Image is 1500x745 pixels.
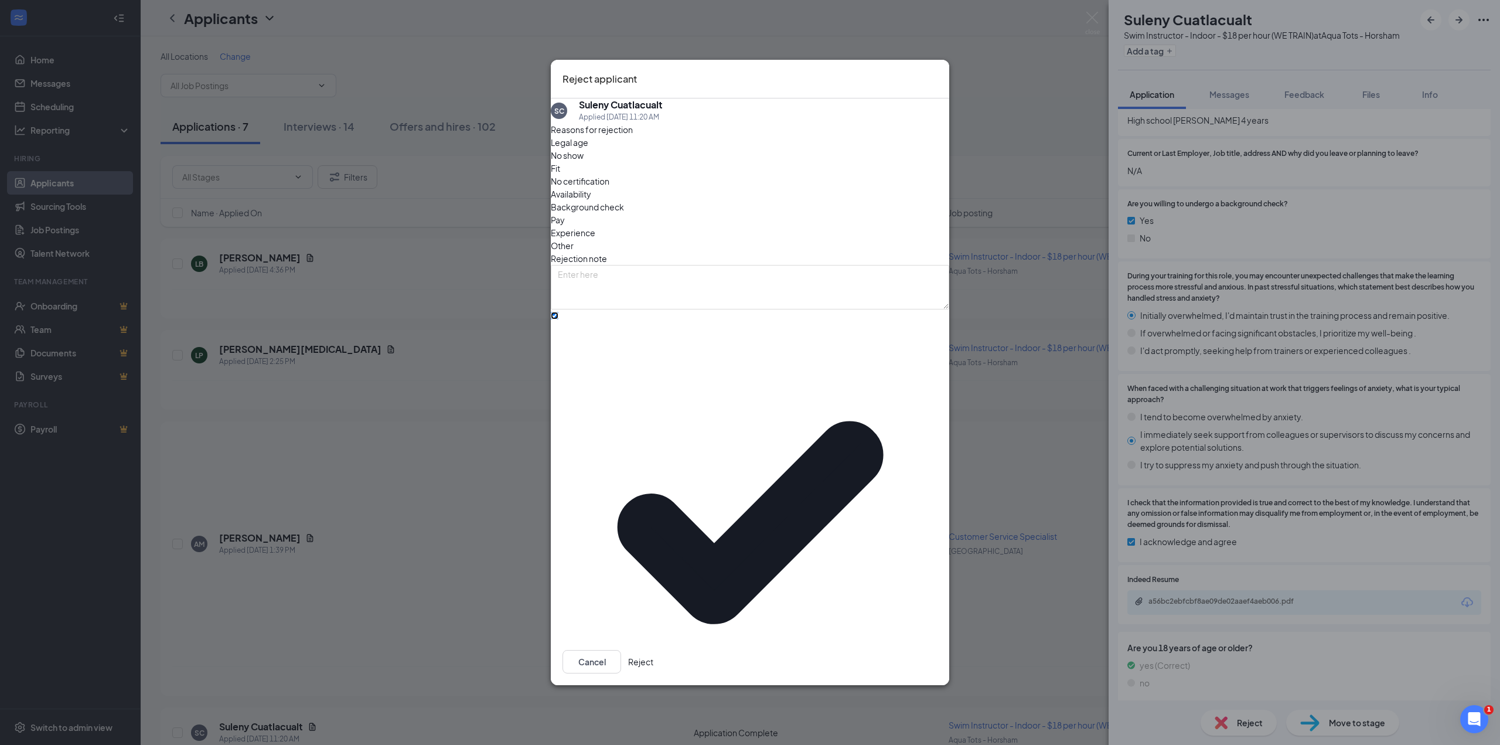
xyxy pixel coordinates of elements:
span: Fit [551,162,560,175]
button: Reject [628,650,653,673]
div: Applied [DATE] 11:20 AM [579,111,663,123]
span: Rejection note [551,253,607,264]
h5: Suleny Cuatlacualt [579,98,663,111]
span: Reasons for rejection [551,124,633,135]
span: 1 [1484,705,1494,715]
span: Background check [551,200,624,213]
h3: Reject applicant [562,72,637,87]
span: Availability [551,188,591,200]
span: No show [551,149,584,162]
span: Other [551,239,574,252]
span: Legal age [551,136,588,149]
iframe: Intercom live chat [1460,705,1488,733]
span: Experience [551,226,595,239]
button: Cancel [562,650,621,673]
svg: Checkmark [551,323,949,722]
div: SC [554,106,564,116]
span: No certification [551,175,609,188]
span: Pay [551,213,565,226]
